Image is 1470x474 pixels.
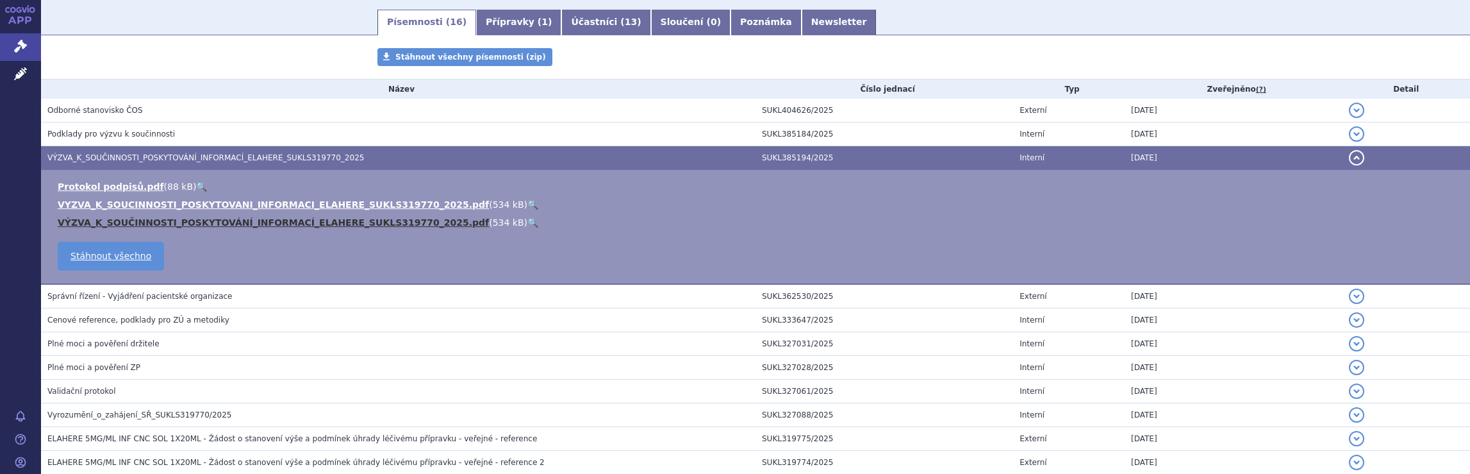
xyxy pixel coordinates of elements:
td: [DATE] [1125,356,1342,380]
li: ( ) [58,180,1457,193]
td: SUKL327028/2025 [756,356,1013,380]
span: 0 [711,17,717,27]
span: VÝZVA_K_SOUČINNOSTI_POSKYTOVÁNÍ_INFORMACÍ_ELAHERE_SUKLS319770_2025 [47,153,364,162]
td: [DATE] [1125,427,1342,451]
button: detail [1349,407,1364,423]
span: Plné moci a pověření držitele [47,339,160,348]
th: Název [41,80,756,99]
span: Interní [1020,387,1045,396]
span: 534 kB [493,217,524,228]
td: [DATE] [1125,123,1342,146]
span: Vyrozumění_o_zahájení_SŘ_SUKLS319770/2025 [47,411,231,419]
button: detail [1349,360,1364,375]
span: ELAHERE 5MG/ML INF CNC SOL 1X20ML - Žádost o stanovení výše a podmínek úhrady léčivému přípravku ... [47,434,537,443]
a: VÝZVA_K_SOUČINNOSTI_POSKYTOVÁNÍ_INFORMACÍ_ELAHERE_SUKLS319770_2025.pdf [58,217,489,228]
button: detail [1349,126,1364,142]
a: Stáhnout všechny písemnosti (zip) [377,48,552,66]
span: Externí [1020,106,1046,115]
a: Newsletter [802,10,877,35]
th: Detail [1342,80,1470,99]
td: [DATE] [1125,309,1342,332]
span: Externí [1020,434,1046,443]
th: Zveřejněno [1125,80,1342,99]
button: detail [1349,312,1364,328]
li: ( ) [58,198,1457,211]
button: detail [1349,103,1364,118]
td: SUKL362530/2025 [756,284,1013,309]
a: Sloučení (0) [651,10,731,35]
button: detail [1349,150,1364,165]
span: Plné moci a pověření ZP [47,363,140,372]
td: [DATE] [1125,146,1342,170]
button: detail [1349,289,1364,304]
span: Interní [1020,316,1045,325]
td: SUKL404626/2025 [756,99,1013,123]
span: Stáhnout všechny písemnosti (zip) [395,53,546,62]
span: 88 kB [167,182,193,192]
span: Odborné stanovisko ČOS [47,106,143,115]
span: 16 [450,17,462,27]
span: Externí [1020,458,1046,467]
td: [DATE] [1125,332,1342,356]
a: Protokol podpisů.pdf [58,182,164,192]
a: Stáhnout všechno [58,242,164,271]
td: SUKL327061/2025 [756,380,1013,403]
span: 1 [541,17,548,27]
a: 🔍 [196,182,207,192]
button: detail [1349,384,1364,399]
a: 🔍 [527,217,538,228]
a: VYZVA_K_SOUCINNOSTI_POSKYTOVANI_INFORMACI_ELAHERE_SUKLS319770_2025.pdf [58,199,489,210]
td: SUKL319775/2025 [756,427,1013,451]
td: [DATE] [1125,403,1342,427]
th: Typ [1013,80,1125,99]
span: Externí [1020,292,1046,301]
span: Podklady pro výzvu k součinnosti [47,130,175,139]
button: detail [1349,336,1364,351]
button: detail [1349,431,1364,446]
td: SUKL385184/2025 [756,123,1013,146]
a: Přípravky (1) [476,10,561,35]
span: Validační protokol [47,387,116,396]
td: [DATE] [1125,380,1342,403]
td: SUKL327031/2025 [756,332,1013,356]
span: 13 [625,17,637,27]
span: Správní řízení - Vyjádření pacientské organizace [47,292,233,301]
a: Účastníci (13) [561,10,650,35]
span: ELAHERE 5MG/ML INF CNC SOL 1X20ML - Žádost o stanovení výše a podmínek úhrady léčivému přípravku ... [47,458,545,467]
span: 534 kB [493,199,524,210]
a: 🔍 [527,199,538,210]
th: Číslo jednací [756,80,1013,99]
li: ( ) [58,216,1457,229]
span: Interní [1020,153,1045,162]
td: [DATE] [1125,284,1342,309]
span: Interní [1020,411,1045,419]
span: Interní [1020,363,1045,372]
td: SUKL327088/2025 [756,403,1013,427]
td: [DATE] [1125,99,1342,123]
td: SUKL385194/2025 [756,146,1013,170]
span: Interní [1020,130,1045,139]
td: SUKL333647/2025 [756,309,1013,332]
a: Písemnosti (16) [377,10,476,35]
span: Interní [1020,339,1045,348]
span: Cenové reference, podklady pro ZÚ a metodiky [47,316,229,325]
abbr: (?) [1256,85,1266,94]
button: detail [1349,455,1364,470]
a: Poznámka [731,10,802,35]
